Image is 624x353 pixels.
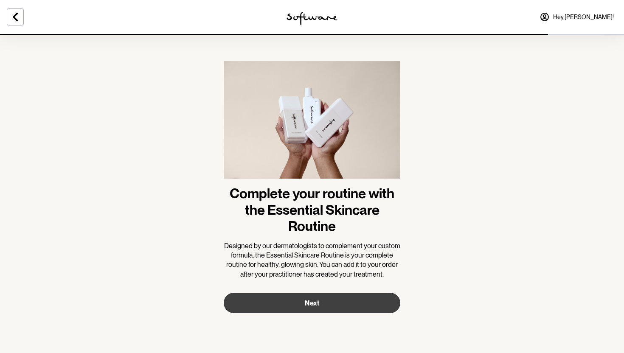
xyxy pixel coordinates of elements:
[305,299,319,307] span: Next
[224,242,400,278] span: Designed by our dermatologists to complement your custom formula, the Essential Skincare Routine ...
[224,293,400,313] button: Next
[553,14,614,21] span: Hey, [PERSON_NAME] !
[224,61,400,185] img: more information about the product
[287,12,337,25] img: software logo
[534,7,619,27] a: Hey,[PERSON_NAME]!
[224,185,400,234] h1: Complete your routine with the Essential Skincare Routine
